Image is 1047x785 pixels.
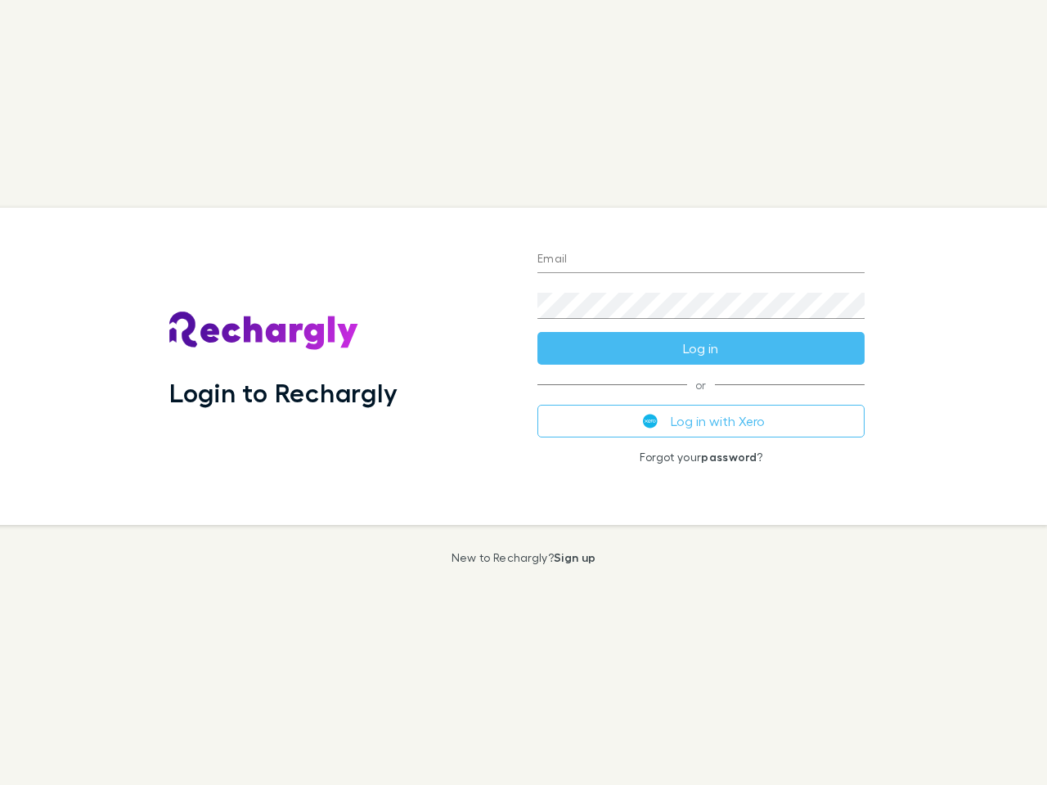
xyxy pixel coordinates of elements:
h1: Login to Rechargly [169,377,398,408]
button: Log in with Xero [537,405,865,437]
p: New to Rechargly? [452,551,596,564]
img: Rechargly's Logo [169,312,359,351]
button: Log in [537,332,865,365]
img: Xero's logo [643,414,658,428]
span: or [537,384,865,385]
a: Sign up [554,550,595,564]
p: Forgot your ? [537,451,865,464]
a: password [701,450,757,464]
